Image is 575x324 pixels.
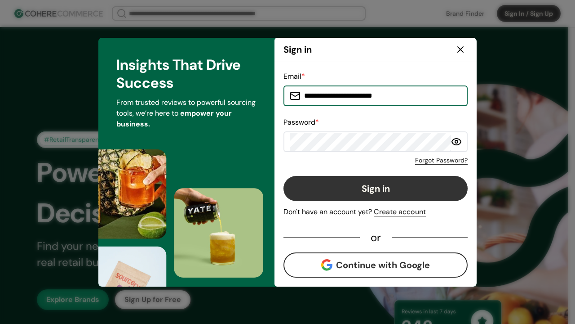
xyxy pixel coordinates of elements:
[360,234,392,242] div: or
[283,176,468,201] button: Sign in
[283,252,468,278] button: Continue with Google
[283,207,468,217] div: Don't have an account yet?
[116,108,232,129] span: empower your business.
[283,72,305,81] label: Email
[283,117,319,127] label: Password
[116,56,257,92] div: Insights That Drive Success
[415,156,468,165] a: Forgot Password?
[116,97,257,130] p: From trusted reviews to powerful sourcing tools, we’re here to
[374,207,426,217] div: Create account
[283,43,312,56] div: Sign in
